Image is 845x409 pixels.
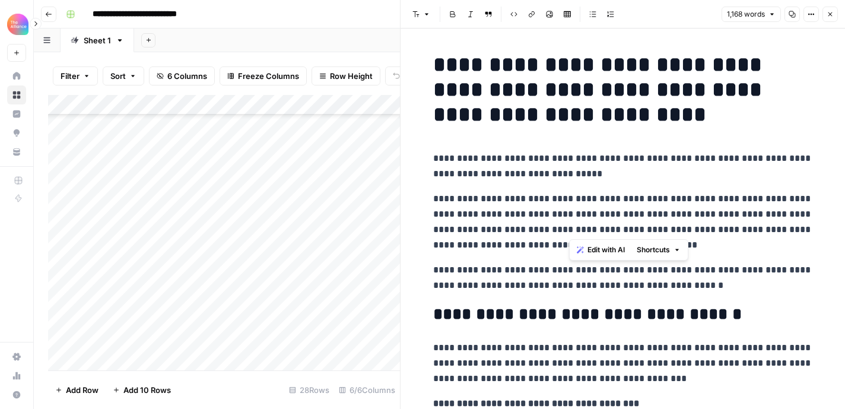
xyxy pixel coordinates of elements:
[149,66,215,85] button: 6 Columns
[7,142,26,161] a: Your Data
[312,66,380,85] button: Row Height
[7,9,26,39] button: Workspace: Alliance
[637,245,670,255] span: Shortcuts
[53,66,98,85] button: Filter
[123,384,171,396] span: Add 10 Rows
[284,381,334,400] div: 28 Rows
[7,66,26,85] a: Home
[61,28,134,52] a: Sheet 1
[167,70,207,82] span: 6 Columns
[238,70,299,82] span: Freeze Columns
[48,381,106,400] button: Add Row
[7,385,26,404] button: Help + Support
[84,34,111,46] div: Sheet 1
[572,242,630,258] button: Edit with AI
[103,66,144,85] button: Sort
[7,347,26,366] a: Settings
[7,85,26,104] a: Browse
[334,381,400,400] div: 6/6 Columns
[61,70,80,82] span: Filter
[110,70,126,82] span: Sort
[7,104,26,123] a: Insights
[7,123,26,142] a: Opportunities
[632,242,685,258] button: Shortcuts
[66,384,99,396] span: Add Row
[727,9,765,20] span: 1,168 words
[330,70,373,82] span: Row Height
[7,366,26,385] a: Usage
[106,381,178,400] button: Add 10 Rows
[220,66,307,85] button: Freeze Columns
[722,7,781,22] button: 1,168 words
[7,14,28,35] img: Alliance Logo
[587,245,625,255] span: Edit with AI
